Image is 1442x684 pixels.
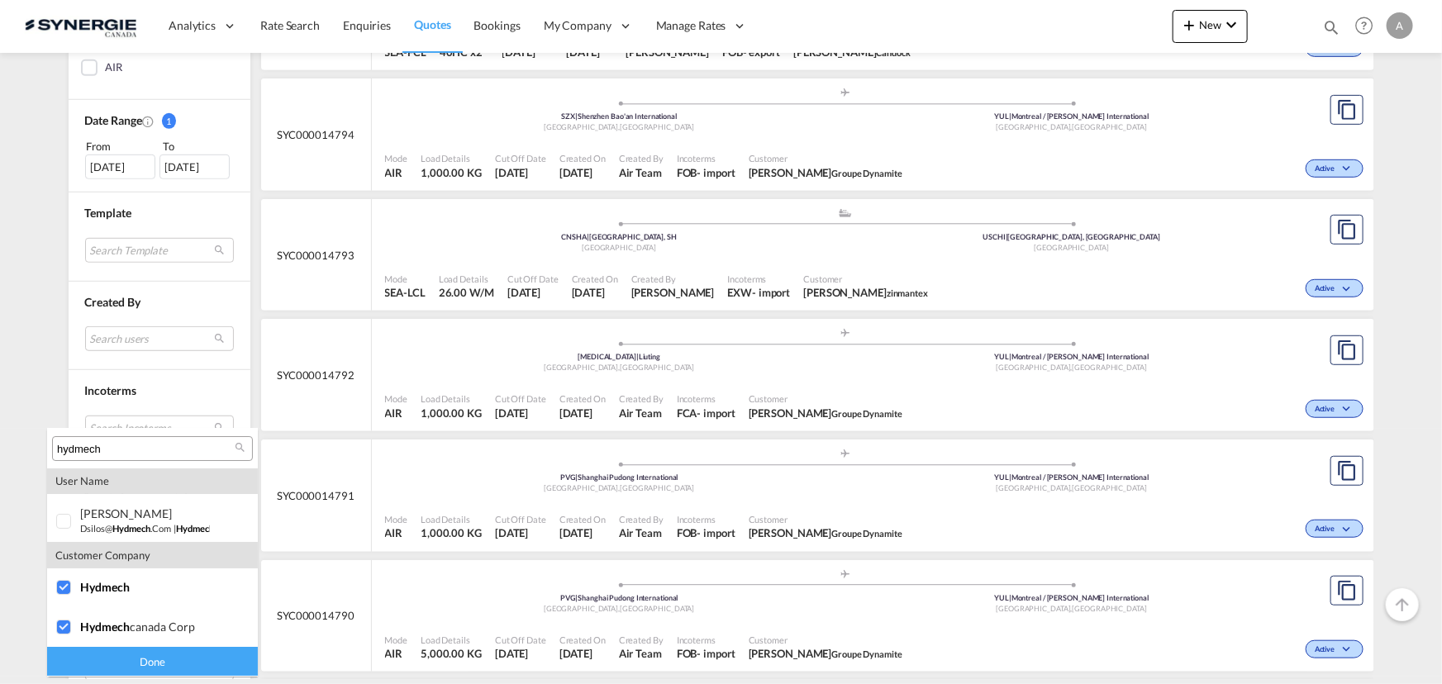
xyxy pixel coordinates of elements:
div: <span class="highlightedText">hydmech</span> [80,580,210,594]
div: <span class="highlightedText">hydmech</span> canada corp [80,620,210,634]
div: customer company [47,542,258,568]
md-icon: icon-magnify [234,441,246,454]
div: user name [47,468,258,494]
input: Search Customer Details [57,442,235,457]
span: hydmech [80,580,130,594]
span: hydmech [112,523,150,534]
div: dena Silos [80,506,210,520]
span: hydmech [80,620,130,634]
small: | canada corp [174,523,265,534]
small: dsilos@ .com [80,523,171,534]
div: Done [47,648,258,677]
span: hydmech [176,523,214,534]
